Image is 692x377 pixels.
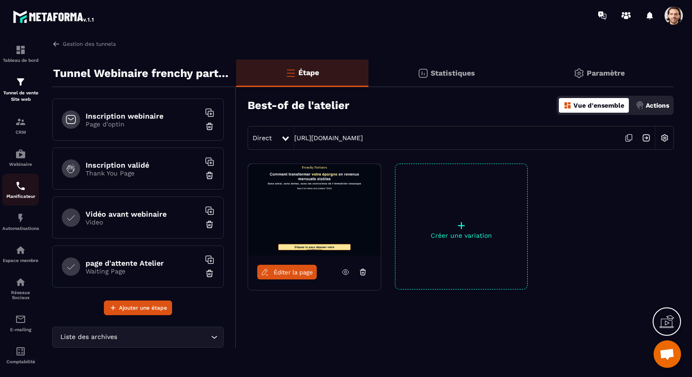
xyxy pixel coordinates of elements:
img: scheduler [15,180,26,191]
img: accountant [15,346,26,357]
img: arrow [52,40,60,48]
img: automations [15,245,26,256]
a: [URL][DOMAIN_NAME] [294,134,363,142]
p: Réseaux Sociaux [2,290,39,300]
img: trash [205,122,214,131]
h3: Best-of de l'atelier [248,99,349,112]
a: Gestion des tunnels [52,40,116,48]
img: trash [205,220,214,229]
img: image [248,164,381,256]
p: CRM [2,130,39,135]
img: setting-w.858f3a88.svg [656,129,673,147]
a: schedulerschedulerPlanificateur [2,174,39,206]
p: Planificateur [2,194,39,199]
p: Video [86,219,200,226]
img: email [15,314,26,325]
div: Search for option [52,327,224,348]
p: Statistiques [431,69,475,77]
img: trash [205,171,214,180]
div: Ouvrir le chat [654,340,681,368]
img: dashboard-orange.40269519.svg [563,101,572,109]
h6: Vidéo avant webinaire [86,210,200,219]
p: Tableau de bord [2,58,39,63]
p: Paramètre [587,69,625,77]
p: Espace membre [2,258,39,263]
a: automationsautomationsAutomatisations [2,206,39,238]
a: formationformationTableau de bord [2,38,39,70]
p: Waiting Page [86,268,200,275]
img: trash [205,269,214,278]
button: Ajouter une étape [104,301,172,315]
h6: Inscription validé [86,161,200,169]
h6: page d'attente Atelier [86,259,200,268]
a: Éditer la page [257,265,317,279]
img: bars-o.4a397970.svg [285,67,296,78]
img: logo [13,8,95,25]
p: Créer une variation [395,232,527,239]
p: Page d'optin [86,120,200,128]
p: Automatisations [2,226,39,231]
a: automationsautomationsWebinaire [2,142,39,174]
img: setting-gr.5f69749f.svg [573,68,584,79]
p: Webinaire [2,162,39,167]
input: Search for option [119,332,209,342]
img: automations [15,213,26,224]
a: automationsautomationsEspace membre [2,238,39,270]
p: Comptabilité [2,359,39,364]
img: automations [15,148,26,159]
img: arrow-next.bcc2205e.svg [638,129,655,147]
img: stats.20deebd0.svg [417,68,428,79]
p: Tunnel de vente Site web [2,90,39,103]
p: E-mailing [2,327,39,332]
a: formationformationCRM [2,109,39,142]
img: actions.d6e523a2.png [636,101,644,109]
p: Étape [298,68,319,77]
p: Actions [646,102,669,109]
p: Vue d'ensemble [573,102,624,109]
img: formation [15,76,26,87]
h6: Inscription webinaire [86,112,200,120]
p: + [395,219,527,232]
img: formation [15,44,26,55]
a: formationformationTunnel de vente Site web [2,70,39,109]
a: accountantaccountantComptabilité [2,339,39,371]
img: formation [15,116,26,127]
img: social-network [15,277,26,288]
p: Tunnel Webinaire frenchy partners [53,64,229,82]
span: Liste des archives [58,332,119,342]
a: social-networksocial-networkRéseaux Sociaux [2,270,39,307]
span: Éditer la page [274,269,313,276]
span: Direct [253,134,272,142]
span: Ajouter une étape [119,303,167,312]
a: emailemailE-mailing [2,307,39,339]
p: Thank You Page [86,169,200,177]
